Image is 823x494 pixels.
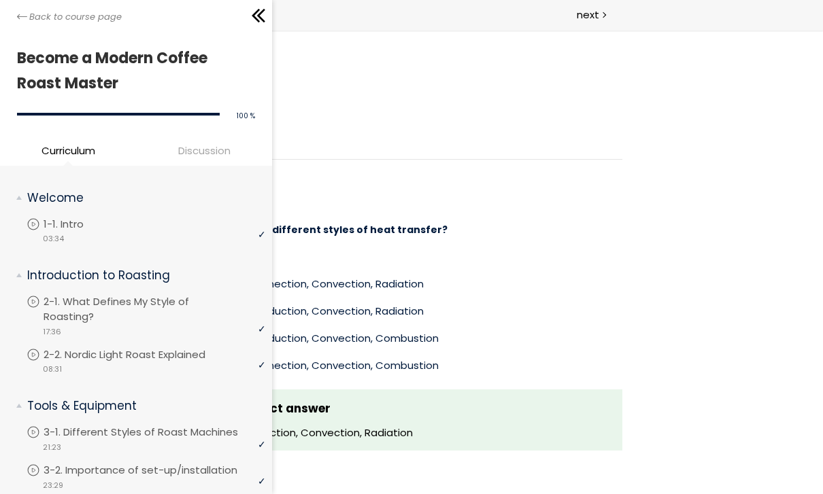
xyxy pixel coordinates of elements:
span: 08:31 [43,364,62,375]
span: Back to course page [29,10,122,24]
p: Tools & Equipment [27,398,255,414]
p: 1-1. Intro [44,217,111,232]
span: Conduction, Convection, Combustion [247,301,439,315]
p: 2-2. Nordic Light Roast Explained [44,347,233,362]
span: Connection, Convection, Combustion [247,328,439,342]
p: 3-1. Different Styles of Roast Machines [44,425,265,440]
span: Correct answer [236,370,331,387]
p: 2-1. What Defines My Style of Roasting? [44,294,265,324]
span: 17:36 [43,326,61,338]
p: Introduction to Roasting [27,267,255,284]
span: next [577,7,599,22]
span: Connection, Convection, Radiation [247,247,424,261]
p: Welcome [27,190,255,207]
h1: Become a Modern Coffee Roast Master [17,46,248,96]
span: 21:23 [43,442,61,453]
span: Conduction, Convection, Radiation [247,274,424,288]
span: Conduction, Convection, Radiation [236,395,413,410]
span: 03:34 [43,233,64,245]
div: Score: 1 / 1 [201,164,254,187]
span: Curriculum [41,143,95,158]
span: What are the different styles of heat transfer? [201,193,622,220]
a: Back to course page [17,10,122,24]
span: Discussion [139,143,269,158]
span: 100 % [237,111,255,121]
span: 23:29 [43,480,63,491]
div: Score: 1 / 1 [201,455,254,478]
p: 3-2. Importance of set-up/installation [44,463,265,478]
